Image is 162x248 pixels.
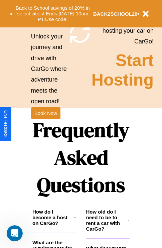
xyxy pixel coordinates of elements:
[32,209,73,226] h3: How do I become a host on CarGo?
[31,107,60,119] button: Book Now
[86,209,128,232] h3: How old do I need to be to rent a car with CarGo?
[32,113,130,202] h1: Frequently Asked Questions
[3,110,8,137] div: Give Feedback
[31,31,68,107] p: Unlock your journey and drive with CarGo where adventure meets the open road!
[93,11,138,17] b: BACK2SCHOOL20
[92,51,154,90] h2: Start Hosting
[7,225,23,241] iframe: Intercom live chat
[12,3,93,24] button: Back to School savings of 20% in select cities! Ends [DATE] 10am PT.Use code:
